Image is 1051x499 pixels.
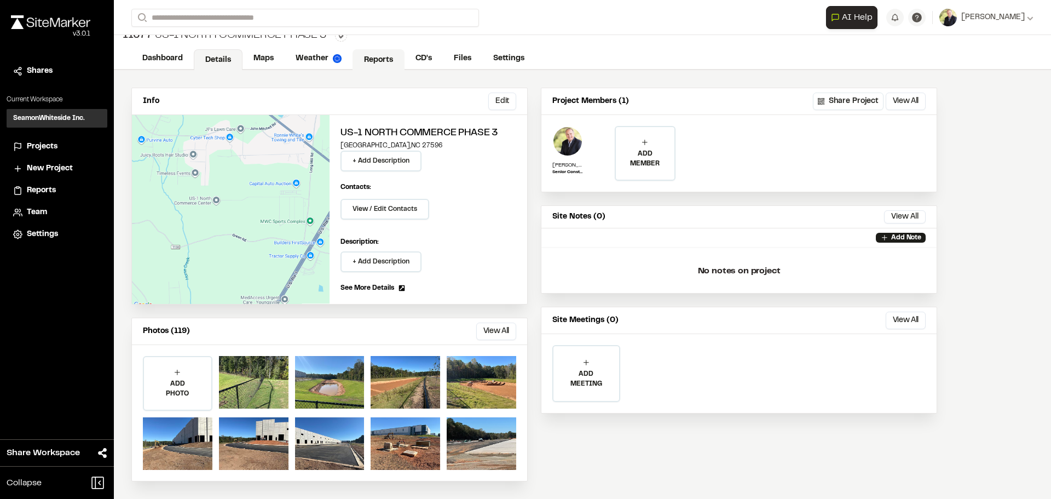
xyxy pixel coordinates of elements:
[552,211,605,223] p: Site Notes (0)
[13,207,101,219] a: Team
[552,95,629,107] p: Project Members (1)
[939,9,957,26] img: User
[27,207,47,219] span: Team
[884,210,926,223] button: View All
[27,228,58,240] span: Settings
[552,161,583,169] p: [PERSON_NAME]
[405,48,443,69] a: CD's
[143,325,190,337] p: Photos (119)
[11,29,90,39] div: Oh geez...please don't...
[13,185,101,197] a: Reports
[285,48,353,69] a: Weather
[939,9,1033,26] button: [PERSON_NAME]
[27,65,53,77] span: Shares
[123,27,326,44] div: US-1 North Commerce Phase 3
[482,48,535,69] a: Settings
[443,48,482,69] a: Files
[616,149,674,169] p: ADD MEMBER
[340,141,516,151] p: [GEOGRAPHIC_DATA] , NC 27596
[891,233,921,243] p: Add Note
[333,54,342,63] img: precipai.png
[353,49,405,70] a: Reports
[826,6,877,29] button: Open AI Assistant
[550,254,928,289] p: No notes on project
[7,477,42,490] span: Collapse
[27,185,56,197] span: Reports
[552,126,583,157] img: Jim Donahoe
[886,312,926,329] button: View All
[27,163,73,175] span: New Project
[886,93,926,110] button: View All
[488,93,516,110] button: Edit
[842,11,873,24] span: AI Help
[13,141,101,153] a: Projects
[27,141,57,153] span: Projects
[340,251,421,272] button: + Add Description
[552,169,583,176] p: Senior Construction Administration Project Manager
[194,49,242,70] a: Details
[13,163,101,175] a: New Project
[242,48,285,69] a: Maps
[11,15,90,29] img: rebrand.png
[961,12,1025,24] span: [PERSON_NAME]
[123,27,153,44] span: 11677
[13,65,101,77] a: Shares
[340,237,516,247] p: Description:
[340,199,429,220] button: View / Edit Contacts
[131,48,194,69] a: Dashboard
[476,323,516,340] button: View All
[131,9,151,27] button: Search
[340,151,421,171] button: + Add Description
[335,30,347,42] button: Edit Tags
[340,126,516,141] h2: US-1 North Commerce Phase 3
[826,6,882,29] div: Open AI Assistant
[143,95,159,107] p: Info
[813,93,883,110] button: Share Project
[340,283,394,293] span: See More Details
[7,446,80,460] span: Share Workspace
[553,369,619,389] p: ADD MEETING
[7,95,107,105] p: Current Workspace
[144,379,211,399] p: ADD PHOTO
[13,113,85,123] h3: SeamonWhiteside Inc.
[552,314,619,326] p: Site Meetings (0)
[340,182,371,192] p: Contacts:
[13,228,101,240] a: Settings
